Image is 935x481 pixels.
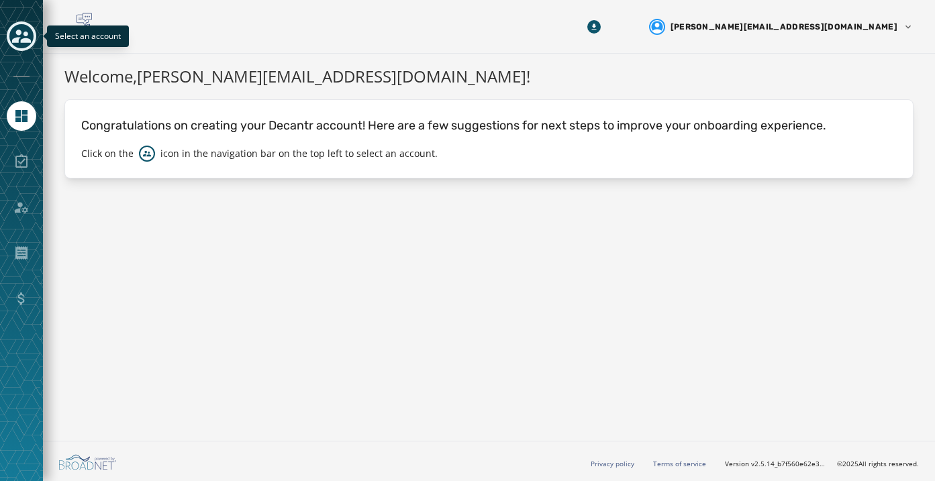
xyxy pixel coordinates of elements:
h1: Welcome, [PERSON_NAME][EMAIL_ADDRESS][DOMAIN_NAME] ! [64,64,914,89]
button: User settings [644,13,919,40]
button: Toggle account select drawer [7,21,36,51]
span: Select an account [55,30,121,42]
a: Navigate to Home [7,101,36,131]
a: Privacy policy [591,459,634,468]
p: Click on the [81,147,134,160]
span: Version [725,459,826,469]
p: icon in the navigation bar on the top left to select an account. [160,147,438,160]
p: Congratulations on creating your Decantr account! Here are a few suggestions for next steps to im... [81,116,897,135]
span: [PERSON_NAME][EMAIL_ADDRESS][DOMAIN_NAME] [671,21,897,32]
span: v2.5.14_b7f560e62e3347fd09829e8ac9922915a95fe427 [751,459,826,469]
span: © 2025 All rights reserved. [837,459,919,468]
a: Terms of service [653,459,706,468]
button: Download Menu [582,15,606,39]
